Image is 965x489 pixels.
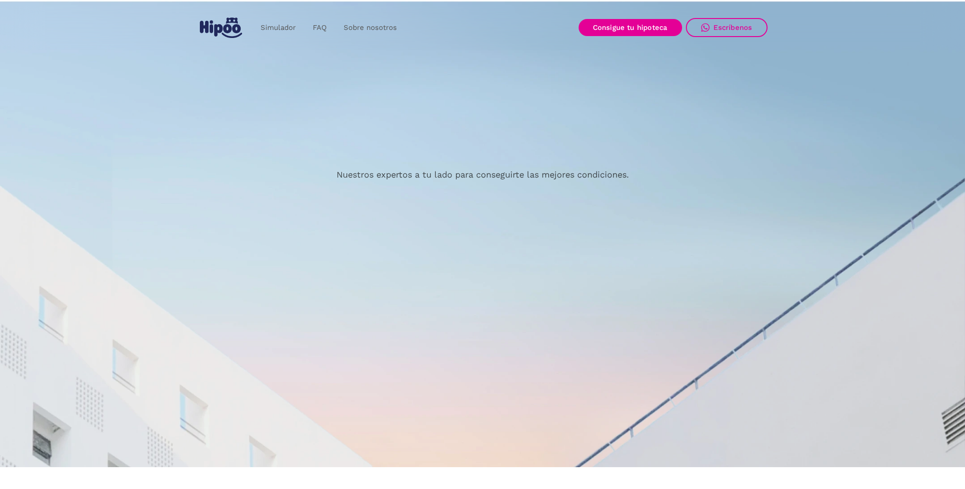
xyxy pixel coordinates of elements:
a: home [198,14,244,42]
a: Consigue tu hipoteca [579,19,682,36]
a: Simulador [252,19,304,37]
a: Escríbenos [686,18,768,37]
a: Sobre nosotros [335,19,405,37]
a: FAQ [304,19,335,37]
div: Escríbenos [713,23,752,32]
